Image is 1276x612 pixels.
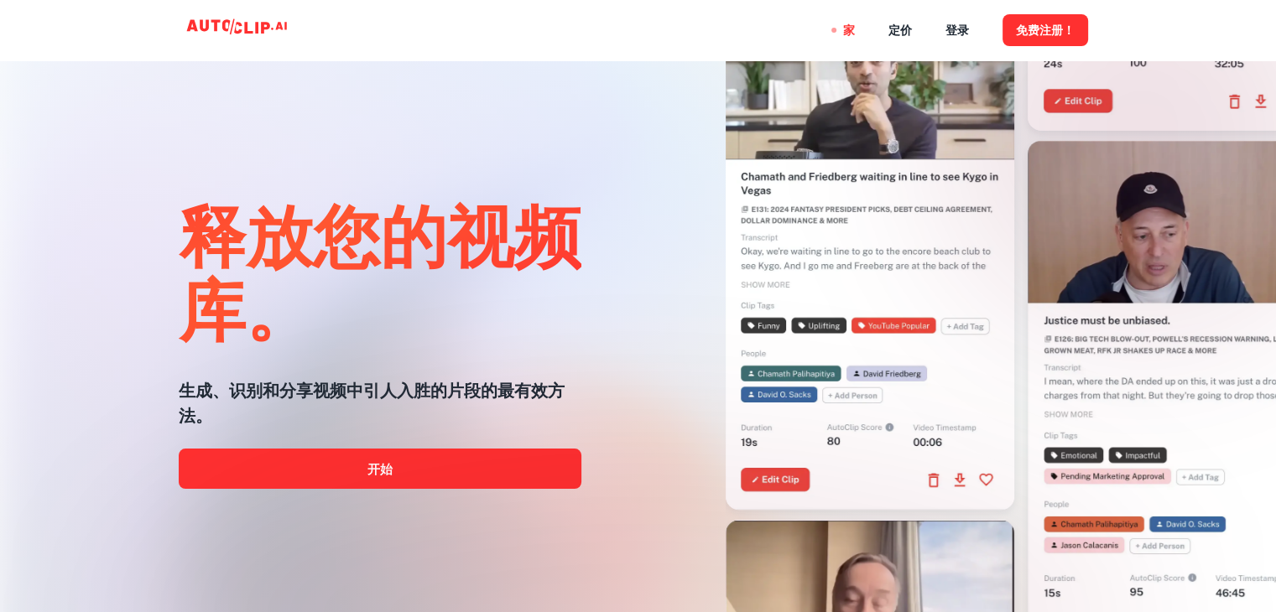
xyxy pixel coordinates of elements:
[1016,24,1075,38] font: 免费注册！
[843,24,855,38] font: 家
[945,24,969,38] font: 登录
[1003,14,1088,45] button: 免费注册！
[888,24,912,38] font: 定价
[179,194,581,348] font: 释放您的视频库。
[367,462,393,476] font: 开始
[179,449,581,489] a: 开始
[179,381,565,426] font: 生成、识别和分享视频中引人入胜的片段的最有效方法。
